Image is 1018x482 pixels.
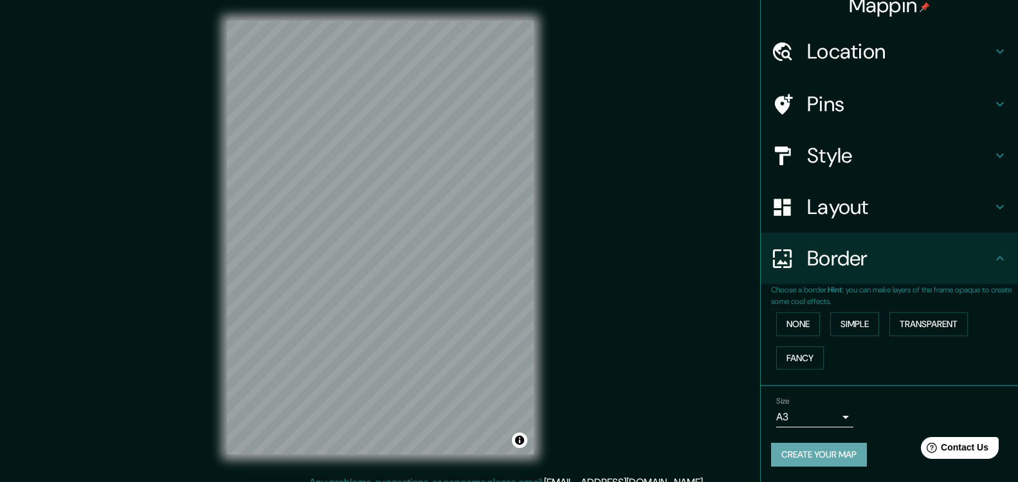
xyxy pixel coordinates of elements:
button: Fancy [776,346,824,370]
h4: Pins [807,91,992,117]
div: A3 [776,407,853,427]
div: Location [761,26,1018,77]
h4: Location [807,39,992,64]
button: Create your map [771,443,867,467]
div: Style [761,130,1018,181]
p: Choose a border. : you can make layers of the frame opaque to create some cool effects. [771,284,1018,307]
button: Toggle attribution [512,433,527,448]
div: Layout [761,181,1018,233]
h4: Border [807,245,992,271]
button: Transparent [889,312,968,336]
label: Size [776,396,790,407]
img: pin-icon.png [920,2,930,12]
h4: Style [807,143,992,168]
h4: Layout [807,194,992,220]
button: Simple [830,312,879,336]
div: Pins [761,78,1018,130]
canvas: Map [227,21,534,454]
iframe: Help widget launcher [904,432,1004,468]
button: None [776,312,820,336]
div: Border [761,233,1018,284]
b: Hint [828,285,842,295]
